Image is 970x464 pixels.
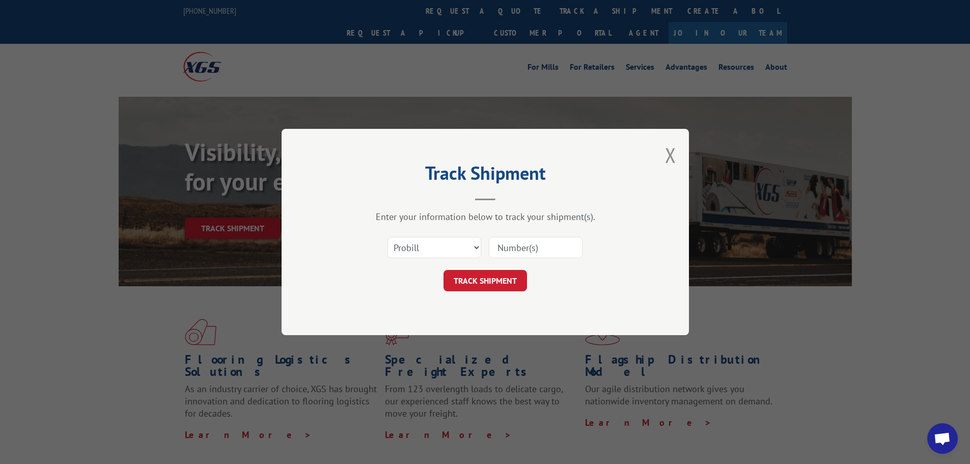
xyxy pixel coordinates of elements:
a: Open chat [927,423,958,454]
div: Enter your information below to track your shipment(s). [332,211,638,223]
h2: Track Shipment [332,166,638,185]
button: Close modal [665,142,676,169]
button: TRACK SHIPMENT [444,270,527,291]
input: Number(s) [489,237,583,258]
